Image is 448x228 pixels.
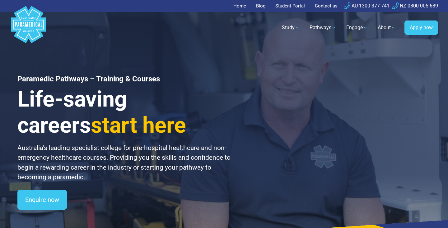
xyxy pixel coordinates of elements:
p: Australia’s leading specialist college for pre-hospital healthcare and non-emergency healthcare c... [17,143,231,182]
h3: Life-saving careers [17,86,231,138]
a: NZ 0800 005 689 [392,3,438,9]
a: Enquire now [17,190,67,210]
a: About [374,19,399,36]
a: AU 1300 377 741 [344,3,390,9]
a: Pathways [306,19,340,36]
a: Apply now [404,21,438,35]
span: start here [91,112,186,138]
a: Study [278,19,303,36]
h1: Paramedic Pathways – Training & Courses [17,75,231,84]
a: Australian Paramedical College [10,12,47,43]
a: Engage [343,19,371,36]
